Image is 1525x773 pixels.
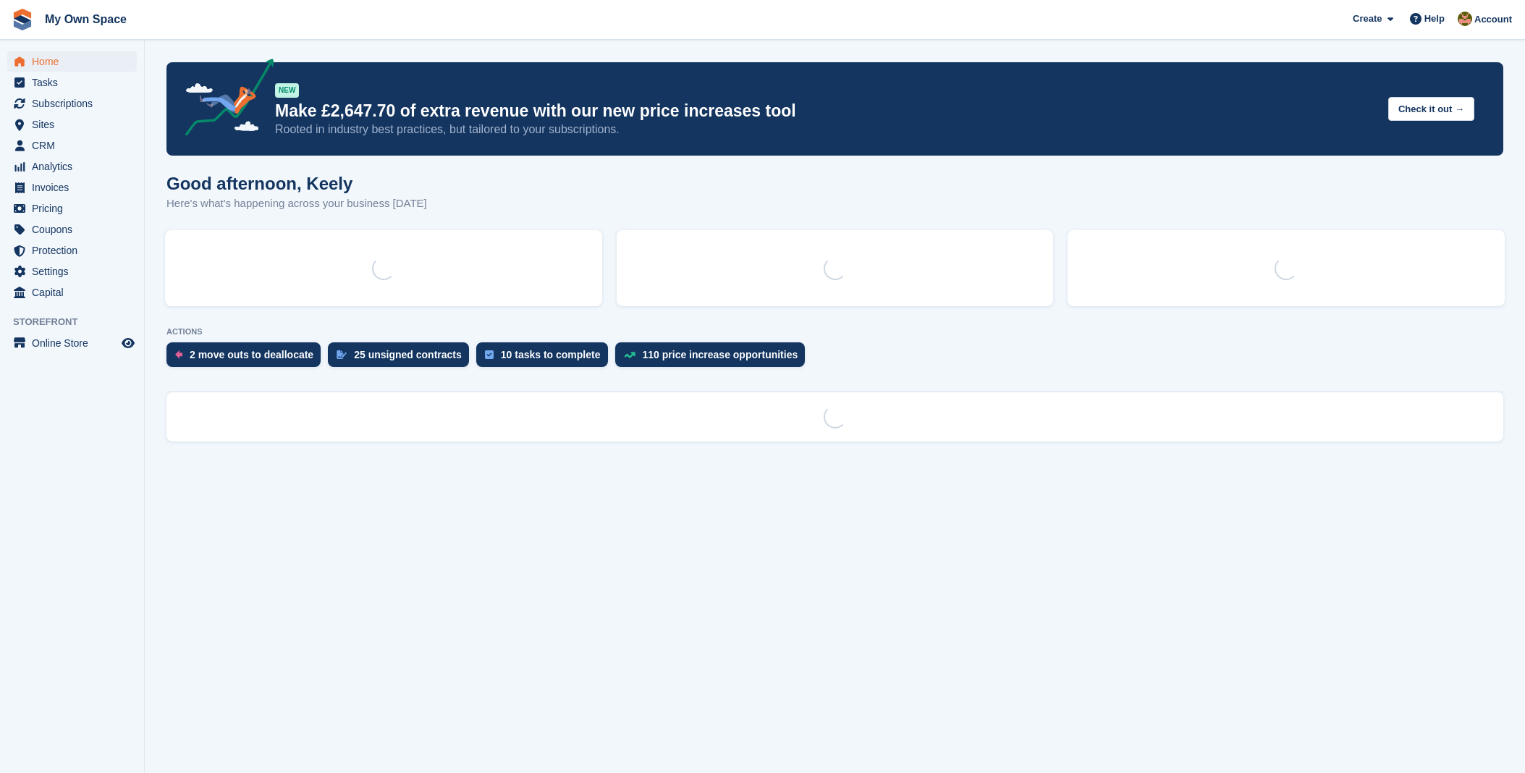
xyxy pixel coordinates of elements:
[7,261,137,282] a: menu
[32,114,119,135] span: Sites
[166,174,427,193] h1: Good afternoon, Keely
[354,349,462,360] div: 25 unsigned contracts
[1388,97,1474,121] button: Check it out →
[119,334,137,352] a: Preview store
[7,333,137,353] a: menu
[12,9,33,30] img: stora-icon-8386f47178a22dfd0bd8f6a31ec36ba5ce8667c1dd55bd0f319d3a0aa187defe.svg
[7,198,137,219] a: menu
[173,59,274,141] img: price-adjustments-announcement-icon-8257ccfd72463d97f412b2fc003d46551f7dbcb40ab6d574587a9cd5c0d94...
[7,219,137,240] a: menu
[7,135,137,156] a: menu
[32,240,119,261] span: Protection
[7,282,137,303] a: menu
[7,51,137,72] a: menu
[485,350,494,359] img: task-75834270c22a3079a89374b754ae025e5fb1db73e45f91037f5363f120a921f8.svg
[32,261,119,282] span: Settings
[32,198,119,219] span: Pricing
[7,240,137,261] a: menu
[166,342,328,374] a: 2 move outs to deallocate
[166,327,1503,337] p: ACTIONS
[1353,12,1382,26] span: Create
[1458,12,1472,26] img: Keely Collin
[275,83,299,98] div: NEW
[1474,12,1512,27] span: Account
[501,349,601,360] div: 10 tasks to complete
[476,342,615,374] a: 10 tasks to complete
[32,51,119,72] span: Home
[337,350,347,359] img: contract_signature_icon-13c848040528278c33f63329250d36e43548de30e8caae1d1a13099fd9432cc5.svg
[275,122,1377,138] p: Rooted in industry best practices, but tailored to your subscriptions.
[32,93,119,114] span: Subscriptions
[7,72,137,93] a: menu
[32,177,119,198] span: Invoices
[32,219,119,240] span: Coupons
[175,350,182,359] img: move_outs_to_deallocate_icon-f764333ba52eb49d3ac5e1228854f67142a1ed5810a6f6cc68b1a99e826820c5.svg
[624,352,635,358] img: price_increase_opportunities-93ffe204e8149a01c8c9dc8f82e8f89637d9d84a8eef4429ea346261dce0b2c0.svg
[328,342,476,374] a: 25 unsigned contracts
[190,349,313,360] div: 2 move outs to deallocate
[7,93,137,114] a: menu
[7,114,137,135] a: menu
[32,282,119,303] span: Capital
[32,135,119,156] span: CRM
[39,7,132,31] a: My Own Space
[32,333,119,353] span: Online Store
[643,349,798,360] div: 110 price increase opportunities
[615,342,813,374] a: 110 price increase opportunities
[32,156,119,177] span: Analytics
[7,156,137,177] a: menu
[13,315,144,329] span: Storefront
[7,177,137,198] a: menu
[166,195,427,212] p: Here's what's happening across your business [DATE]
[1424,12,1445,26] span: Help
[32,72,119,93] span: Tasks
[275,101,1377,122] p: Make £2,647.70 of extra revenue with our new price increases tool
